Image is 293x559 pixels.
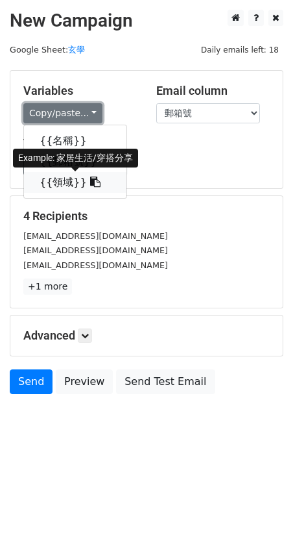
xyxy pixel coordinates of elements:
h5: Variables [23,84,137,98]
a: Send [10,369,53,394]
small: [EMAIL_ADDRESS][DOMAIN_NAME] [23,245,168,255]
a: {{領域}} [24,172,126,193]
h5: Email column [156,84,270,98]
a: Send Test Email [116,369,215,394]
a: Daily emails left: 18 [196,45,283,55]
a: Copy/paste... [23,103,102,123]
h5: Advanced [23,329,270,343]
h2: New Campaign [10,10,283,32]
a: 玄學 [68,45,85,55]
a: +1 more [23,279,72,295]
div: Example: 家居生活/穿搭分享 [13,149,138,168]
a: {{名稱}} [24,130,126,151]
a: Preview [56,369,113,394]
span: Daily emails left: 18 [196,43,283,57]
div: 聊天小组件 [228,497,293,559]
small: Google Sheet: [10,45,85,55]
h5: 4 Recipients [23,209,270,223]
iframe: Chat Widget [228,497,293,559]
small: [EMAIL_ADDRESS][DOMAIN_NAME] [23,260,168,270]
small: [EMAIL_ADDRESS][DOMAIN_NAME] [23,231,168,241]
